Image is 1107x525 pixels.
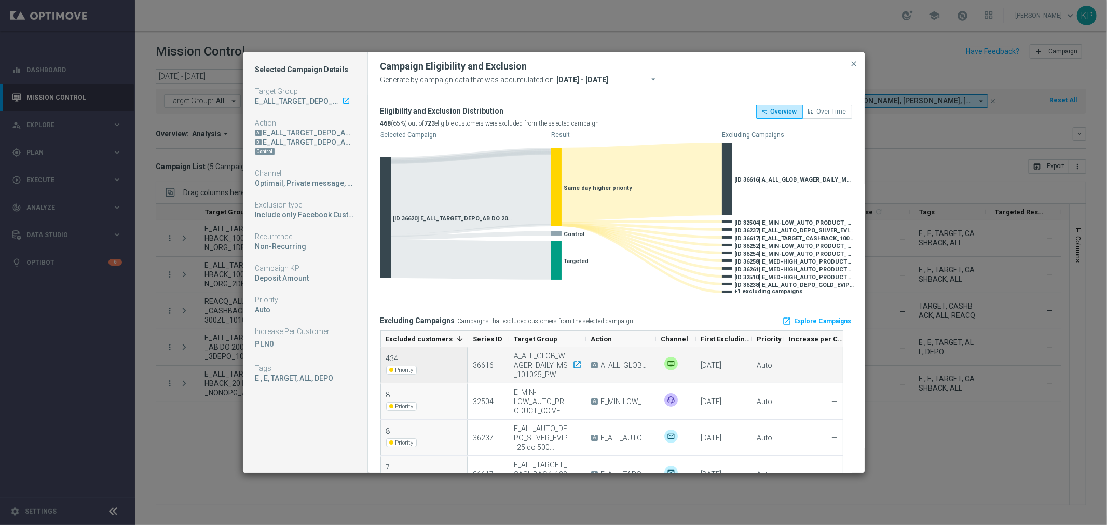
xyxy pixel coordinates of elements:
[591,471,598,477] span: A
[664,393,678,407] div: Call center
[458,317,634,325] span: Campaigns that excluded customers from the selected campaign
[682,466,695,479] img: Private message
[514,460,580,488] div: E_ALL_TARGET_CASHBACK_100 DO 300 PLN_ORG_1DEPO_101025
[514,335,558,343] span: Target Group
[255,232,355,241] div: Recurrence
[573,360,582,369] i: launch
[255,273,355,283] div: Deposit Amount
[425,120,435,127] b: 723
[817,108,846,115] span: Over Time
[386,354,419,363] div: 434
[701,469,722,479] div: 10 Oct 2025, Friday
[735,274,854,281] span: [ID 32510] E_MED-HIGH_AUTO_PRODUCT_CC VF DAY23 1PLUS DEPO_DAILY
[757,469,773,479] div: Auto
[473,397,494,406] div: 32504
[255,137,355,147] div: E_ALL_TARGET_DEPO_AB DO 500 PLN_ORG_3DEPO_101025
[380,117,599,130] div: (65%) out of eligible customers were excluded from the selected campaign
[255,374,355,383] div: E , E, TARGET, ALL, DEPO
[255,200,355,210] div: Exclusion type
[832,434,838,442] span: —
[342,96,351,106] a: launch
[263,128,355,137] div: E_ALL_TARGET_DEPO_AB DO 200 PLN_ORG_3DEPO_101025
[591,335,612,343] span: Action
[783,316,792,326] i: launch
[649,74,660,84] i: arrow_drop_down
[263,137,355,147] div: E_ALL_TARGET_DEPO_AB DO 500 PLN_ORG_3DEPO_101025
[255,242,355,251] div: Non-Recurring
[735,266,854,273] span: [ID 36261] E_MED-HIGH_AUTO_PRODUCT_VF BONUS DAY27 1PLUS DEPO_DAILY
[255,128,355,137] div: E_ALL_TARGET_DEPO_AB DO 200 PLN_ORG_3DEPO_101025
[255,339,355,349] p: PLN0
[735,235,854,242] span: [ID 36617] E_ALL_TARGET_CASHBACK_100 DO 300 PLN_ORG_1DEPO_101025
[380,316,455,325] h1: Excluding Campaigns
[386,390,419,399] div: 8
[701,433,722,443] div: 10 Oct 2025, Friday
[661,335,689,343] span: Channel
[551,131,570,139] text: Result
[735,282,854,288] span: [ID 36238] E_ALL_AUTO_DEPO_GOLD_EVIP_25 do 500 PLN_WEEKLY
[850,60,858,68] span: close
[701,397,722,406] div: 10 Oct 2025, Friday
[591,435,598,441] span: A
[757,433,773,443] div: Auto
[735,219,854,226] span: [ID 32504] E_MIN-LOW_AUTO_PRODUCT_CC VF DAY23 1PLUS DEPO_DAILY
[255,211,446,219] span: Include only Facebook Custom Audience, Criteo, Pop-up
[473,469,494,479] div: 36617
[255,147,355,156] div: DN
[255,178,355,188] div: Optimail, Private message, Optimail, Private message
[757,397,773,406] div: Auto
[386,402,417,411] span: Priority
[386,335,453,343] span: Excluded customers
[473,361,494,370] div: 36616
[386,426,419,436] div: 8
[701,335,752,343] span: First Excluding Occurrence
[386,463,419,472] div: 7
[255,364,355,373] div: Tags
[591,362,598,368] span: A
[386,366,417,375] span: Priority
[343,96,351,105] i: launch
[473,433,494,443] div: 36237
[255,169,355,178] div: Channel
[564,231,585,238] span: Control
[564,185,633,191] span: Same day higher priority
[255,139,262,145] div: B
[832,397,838,406] span: —
[782,313,852,329] a: launchExplore Campaigns
[682,430,695,443] img: Private message
[255,96,342,106] div: E_ALL_TARGET_DEPO_AB DO 200 PLN_ORG_3DEPO_101025
[255,87,355,96] div: Target Group
[757,361,773,370] div: Auto
[601,361,650,370] span: A_ALL_GLOB_WAGER_DAILY_MS_101025_PW
[255,305,355,314] div: Auto
[757,335,782,343] span: Priority
[255,148,275,155] div: Control
[735,258,854,265] span: [ID 36258] E_MED-HIGH_AUTO_PRODUCT_VF DAY15 1PLUS DEPO_DAILY
[380,60,527,73] h2: Campaign Eligibility and Exclusion
[380,120,391,127] b: 468
[514,424,580,452] div: E_ALL_AUTO_DEPO_SILVER_EVIP_25 do 500 PLN_WEEKLY
[771,108,797,115] span: Overview
[648,73,663,88] button: arrow_drop_down
[255,118,355,128] div: Action
[802,105,852,118] button: Over Time
[664,430,678,443] div: Optimail
[789,335,844,343] span: Increase per Customer
[573,360,585,370] a: launch
[591,398,598,405] span: A
[722,131,784,139] text: Excluding Campaigns
[514,351,580,379] div: A_ALL_GLOB_WAGER_DAILY_MS_101025_PW
[832,361,838,369] span: —
[380,73,554,87] span: Generate by campaign data that was accumulated on
[380,105,599,117] div: Eligibility and Exclusion Distribution
[255,130,262,136] div: A
[564,258,589,265] span: Targeted
[255,264,355,273] div: Campaign KPI
[514,388,580,416] div: E_MIN-LOW_AUTO_PRODUCT_CC VF DAY23 1PLUS DEPO_DAILY
[601,469,650,479] span: E_ALL_TARGET_CASHBACK_100 DO 300 PLN_ORG_1DEPO_101025
[664,466,678,479] img: Optimail
[664,357,678,370] img: Private message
